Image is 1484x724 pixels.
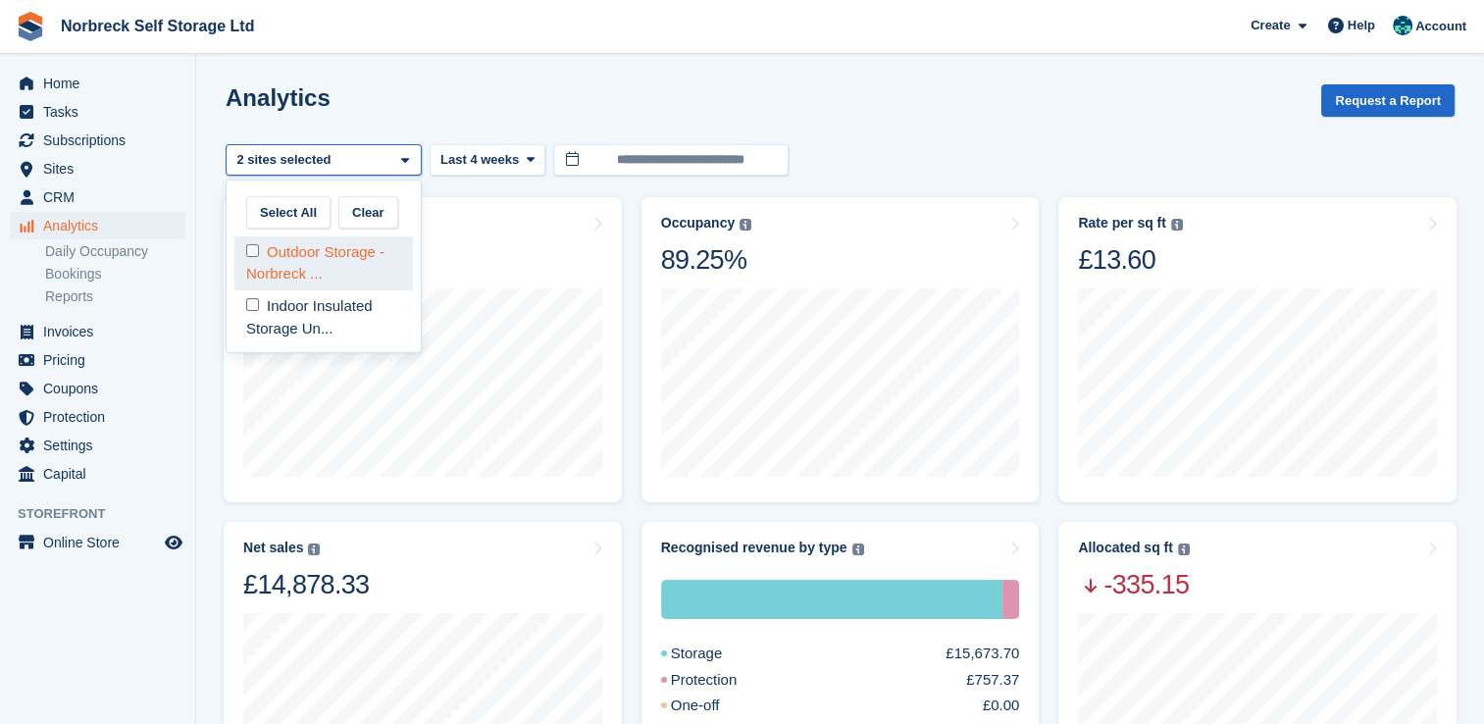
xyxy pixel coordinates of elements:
a: Bookings [45,265,185,284]
div: Rate per sq ft [1078,215,1165,232]
a: menu [10,70,185,97]
img: Sally King [1393,16,1412,35]
a: menu [10,318,185,345]
div: Outdoor Storage - Norbreck ... [234,236,413,290]
span: CRM [43,183,161,211]
span: Settings [43,432,161,459]
span: Home [43,70,161,97]
div: £13.60 [1078,243,1182,277]
img: stora-icon-8386f47178a22dfd0bd8f6a31ec36ba5ce8667c1dd55bd0f319d3a0aa187defe.svg [16,12,45,41]
span: Coupons [43,375,161,402]
span: Help [1348,16,1375,35]
a: menu [10,346,185,374]
img: icon-info-grey-7440780725fd019a000dd9b08b2336e03edf1995a4989e88bcd33f0948082b44.svg [740,219,751,231]
a: Reports [45,287,185,306]
span: Sites [43,155,161,182]
a: menu [10,155,185,182]
h2: Analytics [226,84,331,111]
a: menu [10,529,185,556]
a: menu [10,403,185,431]
a: menu [10,460,185,488]
div: Storage [661,643,770,665]
img: icon-info-grey-7440780725fd019a000dd9b08b2336e03edf1995a4989e88bcd33f0948082b44.svg [852,543,864,555]
div: Protection [1002,580,1019,619]
span: Capital [43,460,161,488]
span: Analytics [43,212,161,239]
a: menu [10,98,185,126]
div: Indoor Insulated Storage Un... [234,290,413,344]
button: Request a Report [1321,84,1455,117]
span: Storefront [18,504,195,524]
a: Daily Occupancy [45,242,185,261]
a: menu [10,432,185,459]
span: Create [1251,16,1290,35]
button: Clear [338,196,398,229]
div: £15,673.70 [946,643,1019,665]
div: £0.00 [983,695,1020,717]
span: Pricing [43,346,161,374]
a: menu [10,183,185,211]
img: icon-info-grey-7440780725fd019a000dd9b08b2336e03edf1995a4989e88bcd33f0948082b44.svg [308,543,320,555]
span: Last 4 weeks [440,150,519,170]
div: One-off [661,695,767,717]
span: Invoices [43,318,161,345]
span: Protection [43,403,161,431]
a: Preview store [162,531,185,554]
a: menu [10,375,185,402]
img: icon-info-grey-7440780725fd019a000dd9b08b2336e03edf1995a4989e88bcd33f0948082b44.svg [1178,543,1190,555]
span: Account [1415,17,1466,36]
a: menu [10,212,185,239]
div: 89.25% [661,243,751,277]
button: Select All [246,196,331,229]
div: Net sales [243,540,303,556]
button: Last 4 weeks [430,144,545,177]
span: Tasks [43,98,161,126]
img: icon-info-grey-7440780725fd019a000dd9b08b2336e03edf1995a4989e88bcd33f0948082b44.svg [1171,219,1183,231]
div: Protection [661,669,785,692]
div: £14,878.33 [243,568,369,601]
div: Recognised revenue by type [661,540,847,556]
div: Storage [661,580,1003,619]
div: £757.37 [966,669,1019,692]
a: menu [10,127,185,154]
div: Allocated sq ft [1078,540,1172,556]
div: Occupancy [661,215,735,232]
div: 2 sites selected [233,150,338,170]
a: Norbreck Self Storage Ltd [53,10,262,42]
span: Online Store [43,529,161,556]
span: Subscriptions [43,127,161,154]
span: -335.15 [1078,568,1189,601]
